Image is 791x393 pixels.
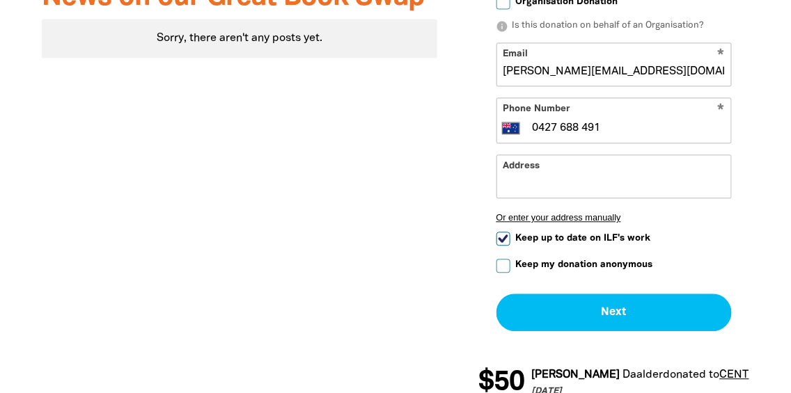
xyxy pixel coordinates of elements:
button: Or enter your address manually [496,212,732,223]
button: Next [496,294,732,331]
p: Is this donation on behalf of an Organisation? [496,19,732,33]
em: Daalder [622,370,663,380]
input: Keep up to date on ILF's work [496,232,510,246]
div: Paginated content [42,19,437,58]
div: Sorry, there aren't any posts yet. [42,19,437,58]
i: Required [717,104,724,117]
em: [PERSON_NAME] [531,370,620,380]
span: Keep up to date on ILF's work [516,232,651,245]
input: Keep my donation anonymous [496,259,510,273]
i: info [496,20,509,33]
span: Keep my donation anonymous [516,258,653,271]
span: donated to [663,370,719,380]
